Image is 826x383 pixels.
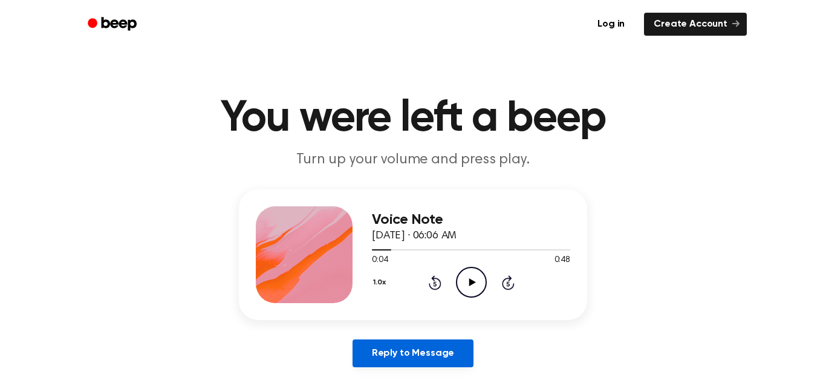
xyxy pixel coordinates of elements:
h3: Voice Note [372,212,570,228]
button: 1.0x [372,272,390,293]
a: Log in [585,10,637,38]
span: 0:48 [554,254,570,267]
p: Turn up your volume and press play. [181,150,645,170]
a: Reply to Message [353,339,473,367]
h1: You were left a beep [103,97,723,140]
a: Beep [79,13,148,36]
a: Create Account [644,13,747,36]
span: [DATE] · 06:06 AM [372,231,457,241]
span: 0:04 [372,254,388,267]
